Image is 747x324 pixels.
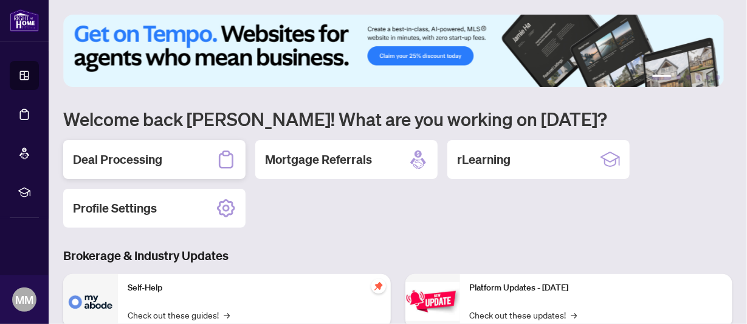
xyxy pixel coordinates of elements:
a: Check out these guides!→ [128,308,230,322]
img: Platform Updates - June 23, 2025 [405,282,460,320]
h3: Brokerage & Industry Updates [63,247,732,264]
button: 1 [652,75,672,80]
h2: Profile Settings [73,200,157,217]
span: → [224,308,230,322]
button: 3 [686,75,691,80]
p: Self-Help [128,281,381,295]
h2: rLearning [457,151,511,168]
button: 2 [676,75,681,80]
h2: Deal Processing [73,151,162,168]
img: logo [10,9,39,32]
button: 5 [706,75,711,80]
button: Open asap [698,281,735,318]
h1: Welcome back [PERSON_NAME]! What are you working on [DATE]? [63,107,732,130]
span: → [571,308,577,322]
span: MM [15,291,33,308]
button: 4 [696,75,701,80]
span: pushpin [371,279,386,294]
h2: Mortgage Referrals [265,151,372,168]
p: Platform Updates - [DATE] [470,281,723,295]
button: 6 [715,75,720,80]
img: Slide 0 [63,15,724,87]
a: Check out these updates!→ [470,308,577,322]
